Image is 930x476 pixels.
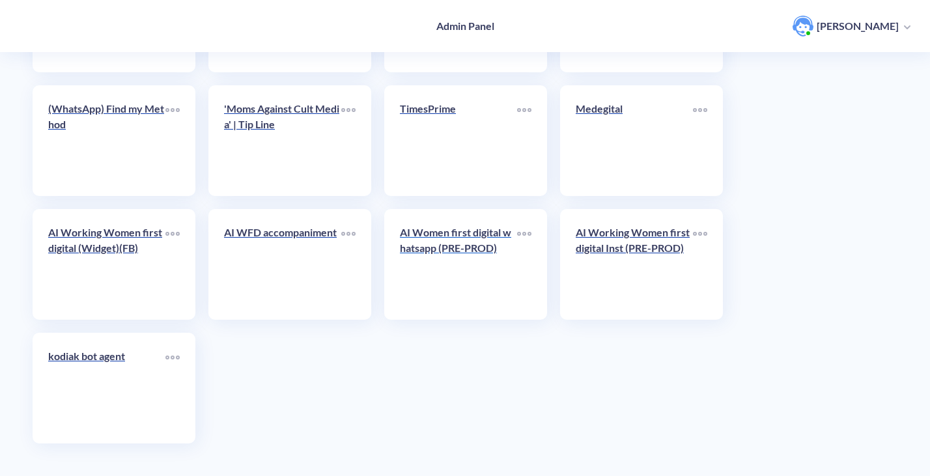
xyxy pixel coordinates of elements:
[400,101,517,117] p: TimesPrime
[576,101,693,180] a: Medegital
[576,225,693,304] a: AI Working Women first digital Inst (PRE-PROD)
[48,101,165,180] a: (WhatsApp) Find my Method
[786,14,917,38] button: user photo[PERSON_NAME]
[793,16,813,36] img: user photo
[400,101,517,180] a: TimesPrime
[48,101,165,132] p: (WhatsApp) Find my Method
[48,348,165,364] p: kodiak bot agent
[400,225,517,304] a: AI Women first digital whatsapp (PRE-PROD)
[576,101,693,117] p: Medegital
[224,225,341,240] p: AI WFD accompaniment
[48,225,165,304] a: AI Working Women first digital (Widget)(FB)
[817,19,899,33] p: [PERSON_NAME]
[48,225,165,256] p: AI Working Women first digital (Widget)(FB)
[576,225,693,256] p: AI Working Women first digital Inst (PRE-PROD)
[436,20,494,32] h4: Admin Panel
[224,101,341,180] a: 'Moms Against Cult Media' | Tip Line
[224,101,341,132] p: 'Moms Against Cult Media' | Tip Line
[48,348,165,428] a: kodiak bot agent
[400,225,517,256] p: AI Women first digital whatsapp (PRE-PROD)
[224,225,341,304] a: AI WFD accompaniment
